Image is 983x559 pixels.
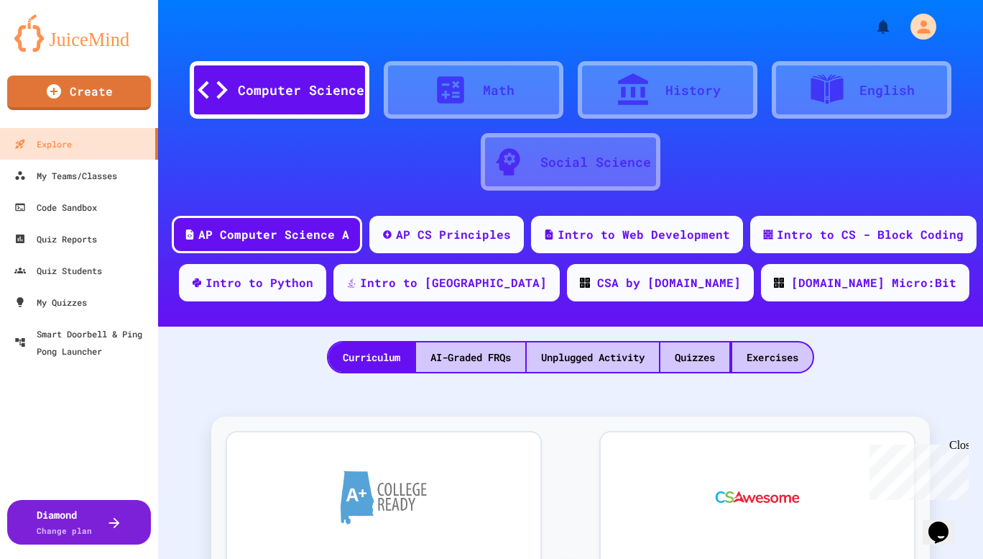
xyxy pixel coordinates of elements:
img: CS Awesome [701,454,814,540]
img: logo-orange.svg [14,14,144,52]
div: English [859,81,915,100]
div: AI-Graded FRQs [416,342,525,372]
span: Change plan [37,525,92,536]
div: [DOMAIN_NAME] Micro:Bit [791,274,956,291]
div: Diamond [37,507,92,537]
img: A+ College Ready [341,471,427,524]
button: DiamondChange plan [7,500,151,545]
div: Quizzes [660,342,729,372]
div: Unplugged Activity [527,342,659,372]
div: Intro to [GEOGRAPHIC_DATA] [360,274,547,291]
div: History [665,81,721,100]
div: Chat with us now!Close [6,6,99,91]
div: Intro to Web Development [558,226,730,243]
div: AP CS Principles [396,226,511,243]
iframe: chat widget [864,439,969,500]
div: Exercises [732,342,813,372]
div: Intro to Python [206,274,313,291]
div: Social Science [540,153,651,172]
img: CODE_logo_RGB.png [580,278,590,288]
div: My Account [895,10,940,43]
div: CSA by [DOMAIN_NAME] [597,274,741,291]
div: AP Computer Science A [198,226,349,243]
div: Explore [14,135,72,153]
div: Quiz Students [14,262,102,279]
div: Quiz Reports [14,230,97,247]
div: My Teams/Classes [14,167,117,184]
img: CODE_logo_RGB.png [774,278,784,288]
div: Smart Doorbell & Ping Pong Launcher [14,325,152,360]
iframe: chat widget [923,501,969,545]
div: My Quizzes [14,294,87,311]
div: Curriculum [328,342,415,372]
a: Create [7,76,151,110]
div: My Notifications [848,14,895,39]
div: Code Sandbox [14,199,97,216]
div: Computer Science [238,81,364,100]
div: Math [483,81,514,100]
div: Intro to CS - Block Coding [777,226,964,243]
